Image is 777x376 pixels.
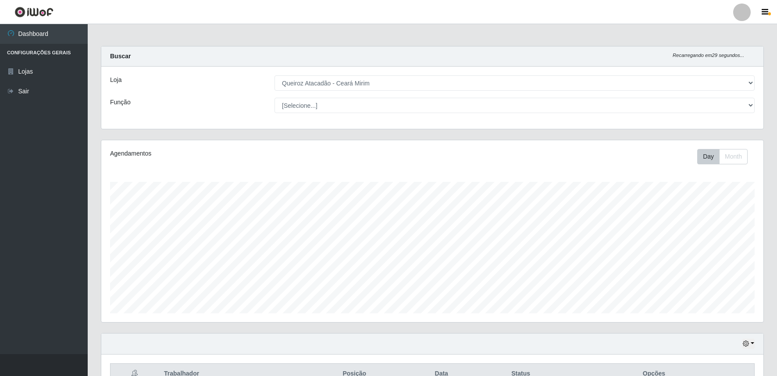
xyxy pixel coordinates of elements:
[697,149,748,164] div: First group
[697,149,720,164] button: Day
[110,53,131,60] strong: Buscar
[673,53,744,58] i: Recarregando em 29 segundos...
[110,149,371,158] div: Agendamentos
[110,75,121,85] label: Loja
[719,149,748,164] button: Month
[110,98,131,107] label: Função
[14,7,53,18] img: CoreUI Logo
[697,149,755,164] div: Toolbar with button groups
